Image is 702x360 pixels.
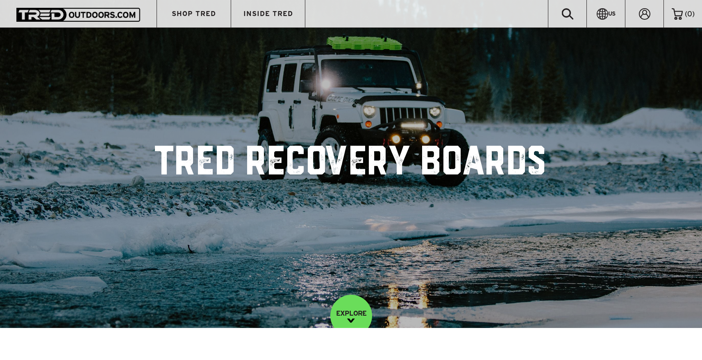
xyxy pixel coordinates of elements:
[16,8,140,21] img: TRED Outdoors America
[155,146,547,183] h1: TRED Recovery Boards
[685,10,695,18] span: ( )
[672,8,683,20] img: cart-icon
[687,10,692,18] span: 0
[172,10,216,17] span: SHOP TRED
[330,295,372,337] a: EXPLORE
[347,319,355,323] img: down-image
[243,10,293,17] span: INSIDE TRED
